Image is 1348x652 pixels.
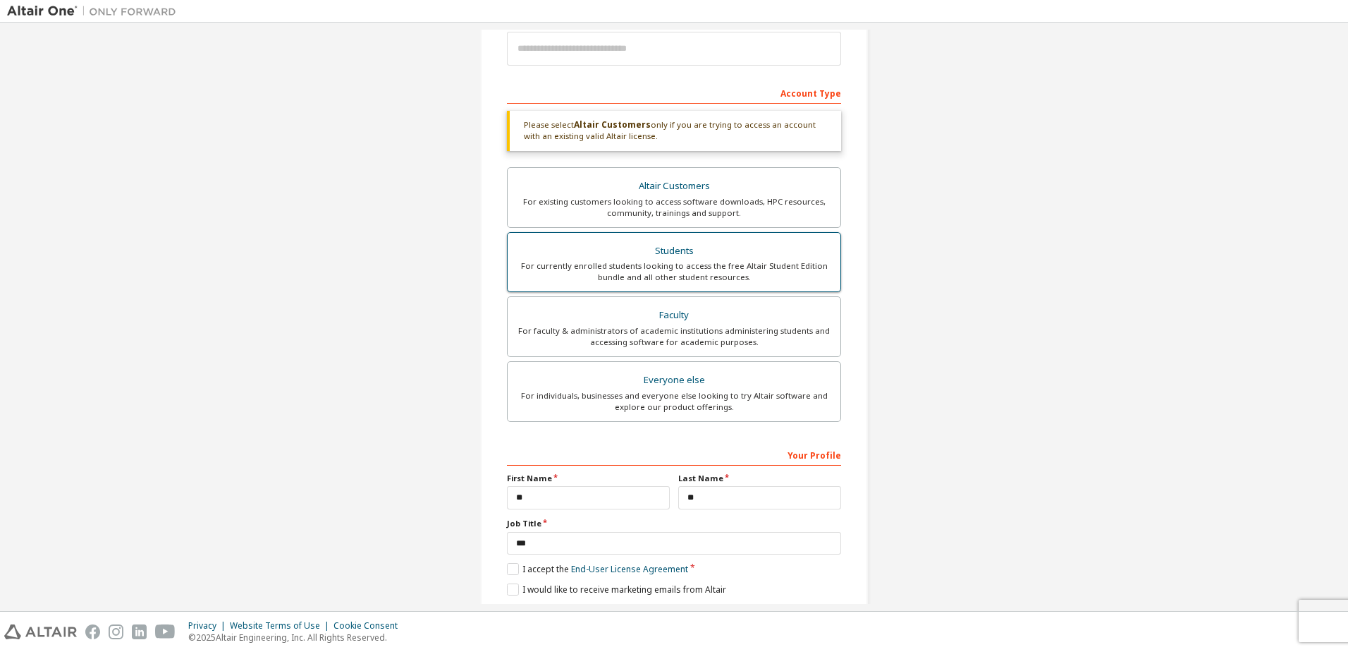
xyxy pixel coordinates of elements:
img: instagram.svg [109,624,123,639]
div: For currently enrolled students looking to access the free Altair Student Edition bundle and all ... [516,260,832,283]
div: Altair Customers [516,176,832,196]
label: Last Name [678,473,841,484]
p: © 2025 Altair Engineering, Inc. All Rights Reserved. [188,632,406,644]
img: facebook.svg [85,624,100,639]
div: Website Terms of Use [230,620,333,632]
div: Your Profile [507,443,841,466]
label: Job Title [507,518,841,529]
div: For individuals, businesses and everyone else looking to try Altair software and explore our prod... [516,390,832,413]
div: Faculty [516,306,832,325]
img: Altair One [7,4,183,18]
div: Everyone else [516,370,832,390]
label: First Name [507,473,670,484]
label: I would like to receive marketing emails from Altair [507,584,726,596]
div: Please select only if you are trying to access an account with an existing valid Altair license. [507,111,841,151]
b: Altair Customers [574,119,651,131]
div: Account Type [507,81,841,104]
img: altair_logo.svg [4,624,77,639]
label: I accept the [507,563,688,575]
a: End-User License Agreement [571,563,688,575]
img: linkedin.svg [132,624,147,639]
div: Students [516,241,832,261]
img: youtube.svg [155,624,176,639]
div: Privacy [188,620,230,632]
div: For faculty & administrators of academic institutions administering students and accessing softwa... [516,325,832,348]
div: For existing customers looking to access software downloads, HPC resources, community, trainings ... [516,196,832,219]
div: Cookie Consent [333,620,406,632]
